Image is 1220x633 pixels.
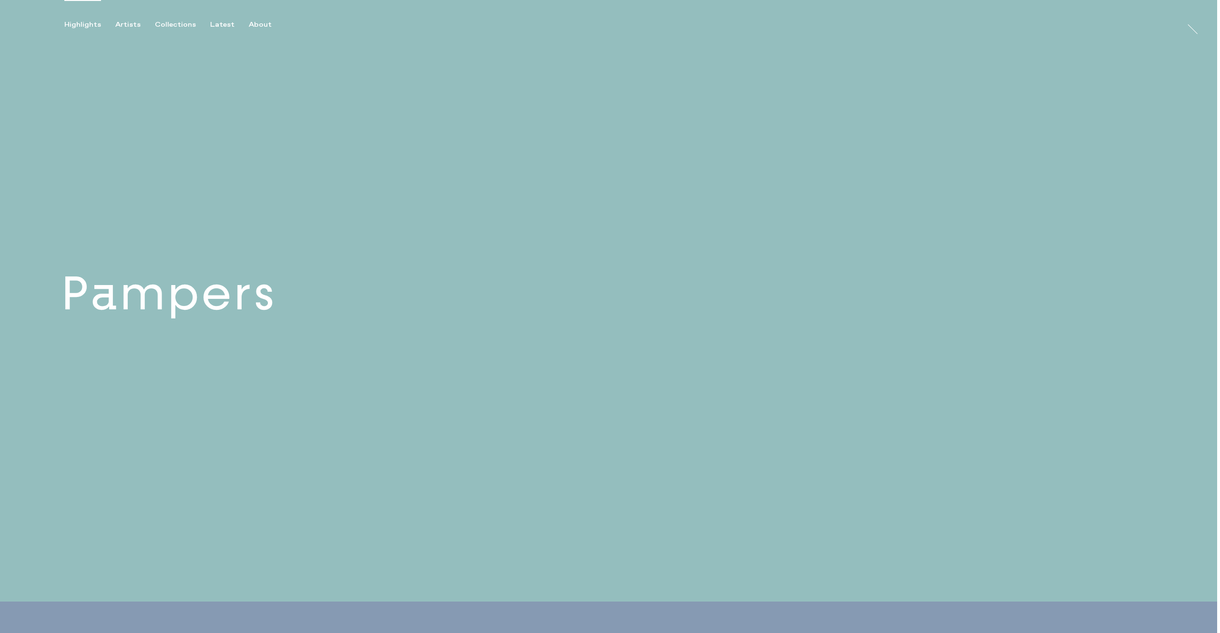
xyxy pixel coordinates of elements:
div: Latest [210,20,234,29]
button: Latest [210,20,249,29]
div: Collections [155,20,196,29]
button: Highlights [64,20,115,29]
button: Collections [155,20,210,29]
button: About [249,20,286,29]
div: Highlights [64,20,101,29]
div: Artists [115,20,141,29]
div: About [249,20,272,29]
button: Artists [115,20,155,29]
